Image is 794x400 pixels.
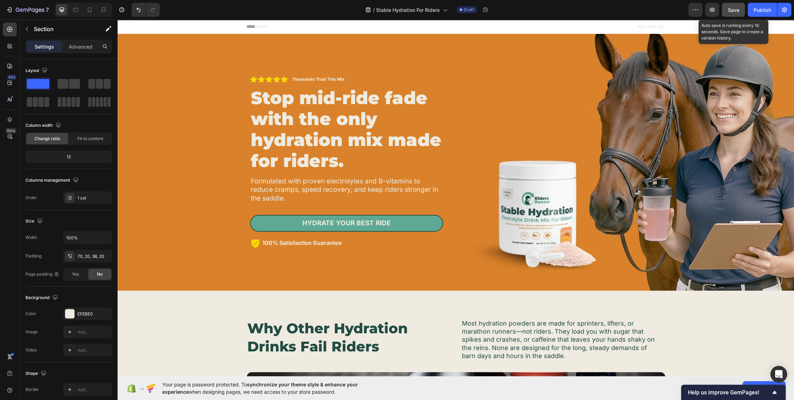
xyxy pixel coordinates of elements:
div: 450 [7,74,17,80]
p: Advanced [69,43,92,50]
span: Change ratio [35,136,60,142]
div: Publish [754,6,771,14]
span: Fit to content [77,136,103,142]
p: Section [34,25,91,33]
button: Show survey - Help us improve GemPages! [688,388,779,397]
input: Auto [63,231,112,244]
div: Undo/Redo [132,3,160,17]
div: Columns management [25,176,80,185]
div: Shape [25,369,48,378]
span: Draft [464,7,474,13]
div: Column width [25,121,62,130]
div: Background [25,293,59,303]
div: Video [25,347,37,353]
span: Yes [72,271,79,277]
div: Order [25,195,37,201]
span: / [373,6,375,14]
div: 1 col [77,195,110,201]
p: 100% Satisfaction Guarantee [145,218,224,228]
div: Add... [77,347,110,354]
h2: Why Other Hydration Drinks Fail Riders [129,299,298,337]
span: Save [728,7,739,13]
img: gempages_585907673984139979-83901b19-40b0-4ec4-a078-cbe50c5e7e07.jpg [347,14,677,271]
p: Hydrate Your Best Ride [185,199,273,208]
button: Publish [748,3,777,17]
span: synchronize your theme style & enhance your experience [162,381,358,395]
div: Beta [5,128,17,133]
span: Help us improve GemPages! [688,389,770,396]
a: Hydrate Your Best Ride [133,195,325,212]
p: Formulated with proven electrolytes and B-vitamins to reduce cramps, speed recovery, and keep rid... [133,158,325,183]
p: Thousands Trust This Mix [174,57,227,63]
span: Your page is password protected. To when designing pages, we need access to your store password. [162,381,385,395]
span: No [97,271,103,277]
div: Image [25,329,38,335]
h1: Stop mid-ride fade with the only hydration mix made for riders. [133,67,325,153]
span: Stable Hydration For Riders [376,6,440,14]
div: Add... [77,329,110,335]
p: 7 [46,6,49,14]
p: Settings [35,43,54,50]
button: Save [722,3,745,17]
div: Padding [25,253,42,259]
div: 70, 20, 38, 20 [77,253,110,260]
div: Add... [77,387,110,393]
div: Layout [25,66,49,75]
button: Allow access [742,381,786,395]
div: Width [25,234,37,241]
div: Size [25,217,44,226]
div: Border [25,386,39,393]
div: Page padding [25,271,59,277]
p: Most hydration powders are made for sprinters, lifters, or marathon runners—not riders. They load... [344,300,542,341]
div: EFEBE0 [77,311,110,317]
iframe: To enrich screen reader interactions, please activate Accessibility in Grammarly extension settings [118,20,794,376]
button: 7 [3,3,52,17]
div: Color [25,311,36,317]
div: Open Intercom Messenger [770,366,787,383]
div: 12 [27,152,111,162]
